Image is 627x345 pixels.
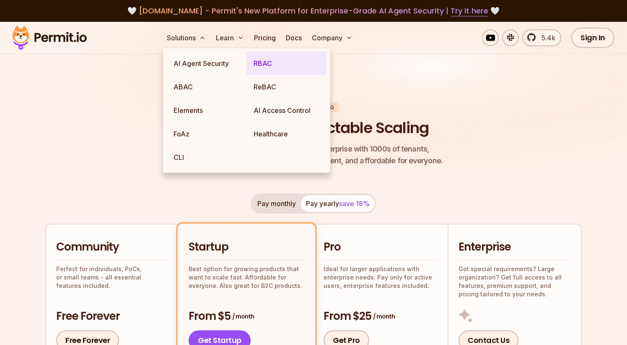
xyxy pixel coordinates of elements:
[232,312,254,321] span: / month
[139,5,488,16] span: [DOMAIN_NAME] - Permit's New Platform for Enterprise-Grade AI Agent Security |
[251,29,279,46] a: Pricing
[324,309,438,324] h3: From $25
[459,265,571,298] p: Got special requirements? Large organization? Get full access to all features, premium support, a...
[247,99,327,122] a: AI Access Control
[167,52,247,75] a: AI Agent Security
[56,240,169,255] h2: Community
[282,29,305,46] a: Docs
[212,29,247,46] button: Learn
[167,99,247,122] a: Elements
[56,265,169,290] p: Perfect for individuals, PoCs, or small teams - all essential features included.
[167,146,247,169] a: CLI
[451,5,488,16] a: Try it here
[8,24,91,52] img: Permit logo
[571,28,614,48] a: Sign In
[324,265,438,290] p: Ideal for larger applications with enterprise needs. Pay only for active users, enterprise featur...
[56,309,169,324] h3: Free Forever
[189,240,304,255] h2: Startup
[308,29,356,46] button: Company
[247,122,327,146] a: Healthcare
[247,52,327,75] a: RBAC
[536,33,555,43] span: 5.4k
[167,122,247,146] a: FoAz
[20,5,607,17] div: 🤍 🤍
[373,312,395,321] span: / month
[163,29,209,46] button: Solutions
[459,240,571,255] h2: Enterprise
[189,265,304,290] p: Best option for growing products that want to scale fast. Affordable for everyone. Also great for...
[252,195,301,212] button: Pay monthly
[324,240,438,255] h2: Pro
[189,309,304,324] h3: From $5
[247,75,327,99] a: ReBAC
[167,75,247,99] a: ABAC
[522,29,561,46] a: 5.4k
